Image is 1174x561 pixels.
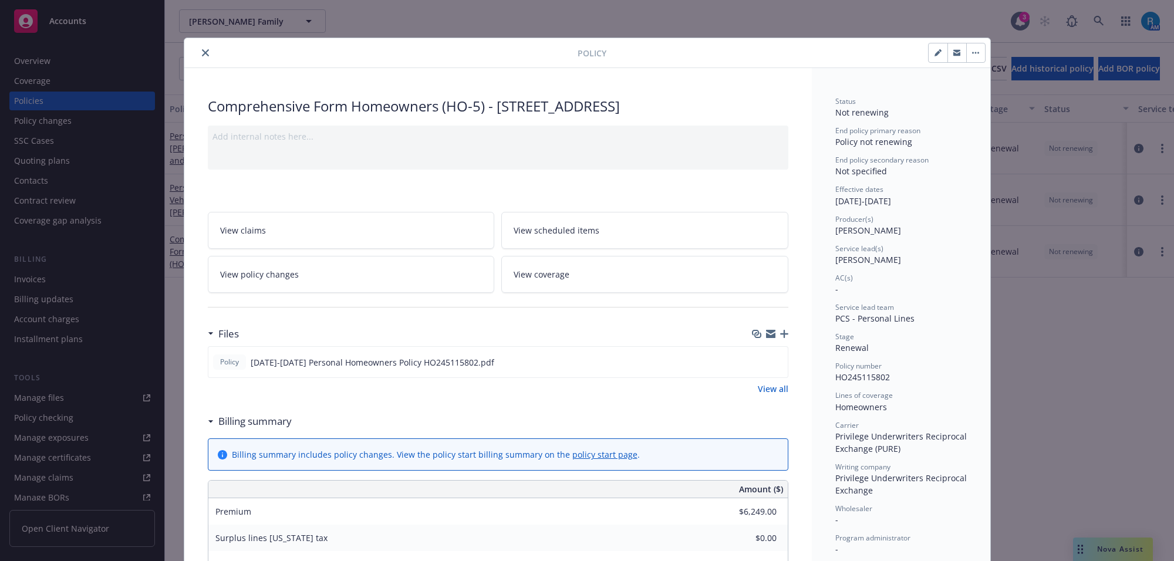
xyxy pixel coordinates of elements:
[514,268,569,280] span: View coverage
[835,543,838,555] span: -
[572,449,637,460] a: policy start page
[835,313,915,324] span: PCS - Personal Lines
[835,273,853,283] span: AC(s)
[835,503,872,513] span: Wholesaler
[835,332,854,342] span: Stage
[218,414,292,429] h3: Billing summary
[578,47,606,59] span: Policy
[220,224,266,236] span: View claims
[208,256,495,293] a: View policy changes
[215,532,328,543] span: Surplus lines [US_STATE] tax
[835,342,869,353] span: Renewal
[218,326,239,342] h3: Files
[758,383,788,395] a: View all
[835,225,901,236] span: [PERSON_NAME]
[835,401,967,413] div: Homeowners
[835,472,969,496] span: Privilege Underwriters Reciprocal Exchange
[218,357,241,367] span: Policy
[835,283,838,295] span: -
[514,224,599,236] span: View scheduled items
[739,483,783,495] span: Amount ($)
[835,431,969,454] span: Privilege Underwriters Reciprocal Exchange (PURE)
[835,302,894,312] span: Service lead team
[208,96,788,116] div: Comprehensive Form Homeowners (HO-5) - [STREET_ADDRESS]
[501,256,788,293] a: View coverage
[835,155,929,165] span: End policy secondary reason
[208,326,239,342] div: Files
[835,361,882,371] span: Policy number
[835,514,838,525] span: -
[212,130,784,143] div: Add internal notes here...
[215,506,251,517] span: Premium
[198,46,212,60] button: close
[501,212,788,249] a: View scheduled items
[835,214,873,224] span: Producer(s)
[835,184,883,194] span: Effective dates
[835,462,890,472] span: Writing company
[772,356,783,369] button: preview file
[251,356,494,369] span: [DATE]-[DATE] Personal Homeowners Policy HO245115802.pdf
[835,420,859,430] span: Carrier
[835,533,910,543] span: Program administrator
[835,254,901,265] span: [PERSON_NAME]
[208,212,495,249] a: View claims
[707,503,784,521] input: 0.00
[835,96,856,106] span: Status
[208,414,292,429] div: Billing summary
[835,371,890,383] span: HO245115802
[835,136,912,147] span: Policy not renewing
[707,529,784,547] input: 0.00
[835,244,883,254] span: Service lead(s)
[232,448,640,461] div: Billing summary includes policy changes. View the policy start billing summary on the .
[835,165,887,177] span: Not specified
[835,126,920,136] span: End policy primary reason
[220,268,299,280] span: View policy changes
[835,390,893,400] span: Lines of coverage
[835,184,967,207] div: [DATE] - [DATE]
[835,107,889,118] span: Not renewing
[754,356,763,369] button: download file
